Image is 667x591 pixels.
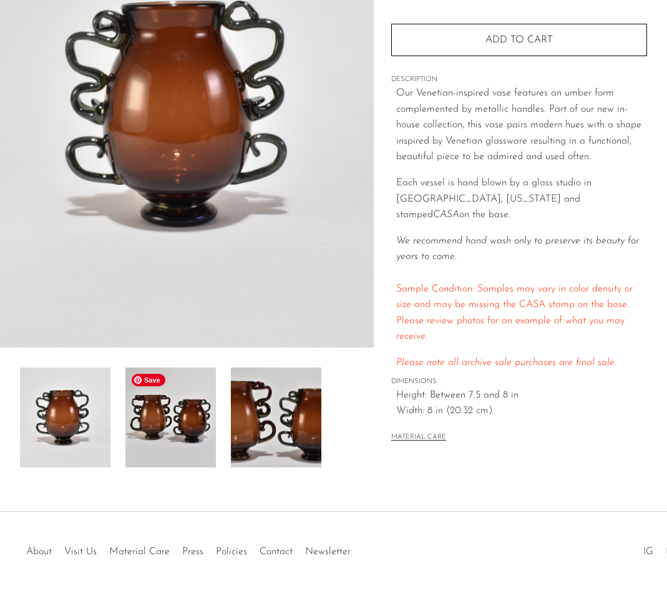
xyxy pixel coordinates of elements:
[132,374,165,386] span: Save
[20,537,357,560] ul: Quick links
[485,35,553,45] span: Add to cart
[391,74,647,85] span: DESCRIPTION
[64,547,97,557] a: Visit Us
[391,376,647,388] span: DIMENSIONS
[216,547,247,557] a: Policies
[26,547,52,557] a: About
[182,547,203,557] a: Press
[396,358,616,368] span: Please note all archive sale purchases are final sale.
[643,547,653,557] a: IG
[396,284,633,342] span: Sample Condition: Samples may vary in color density or size and may be missing the CASA stamp on ...
[396,403,647,419] span: Width: 8 in (20.32 cm)
[391,24,647,56] button: Add to cart
[433,210,459,220] em: CASA
[125,368,216,467] img: Venetian Glass Vase Sample
[396,388,647,404] span: Height: Between 7.5 and 8 in
[396,85,647,165] p: Our Venetian-inspired vase features an umber form complemented by metallic handles. Part of our n...
[396,236,639,262] em: We recommend hand wash only to preserve its beauty for years to come.
[20,368,110,467] img: Venetian Glass Vase Sample
[231,368,321,467] img: Venetian Glass Vase Sample
[109,547,170,557] a: Material Care
[396,175,647,223] p: Each vessel is hand blown by a glass studio in [GEOGRAPHIC_DATA], [US_STATE] and stamped on the b...
[391,433,446,442] button: MATERIAL CARE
